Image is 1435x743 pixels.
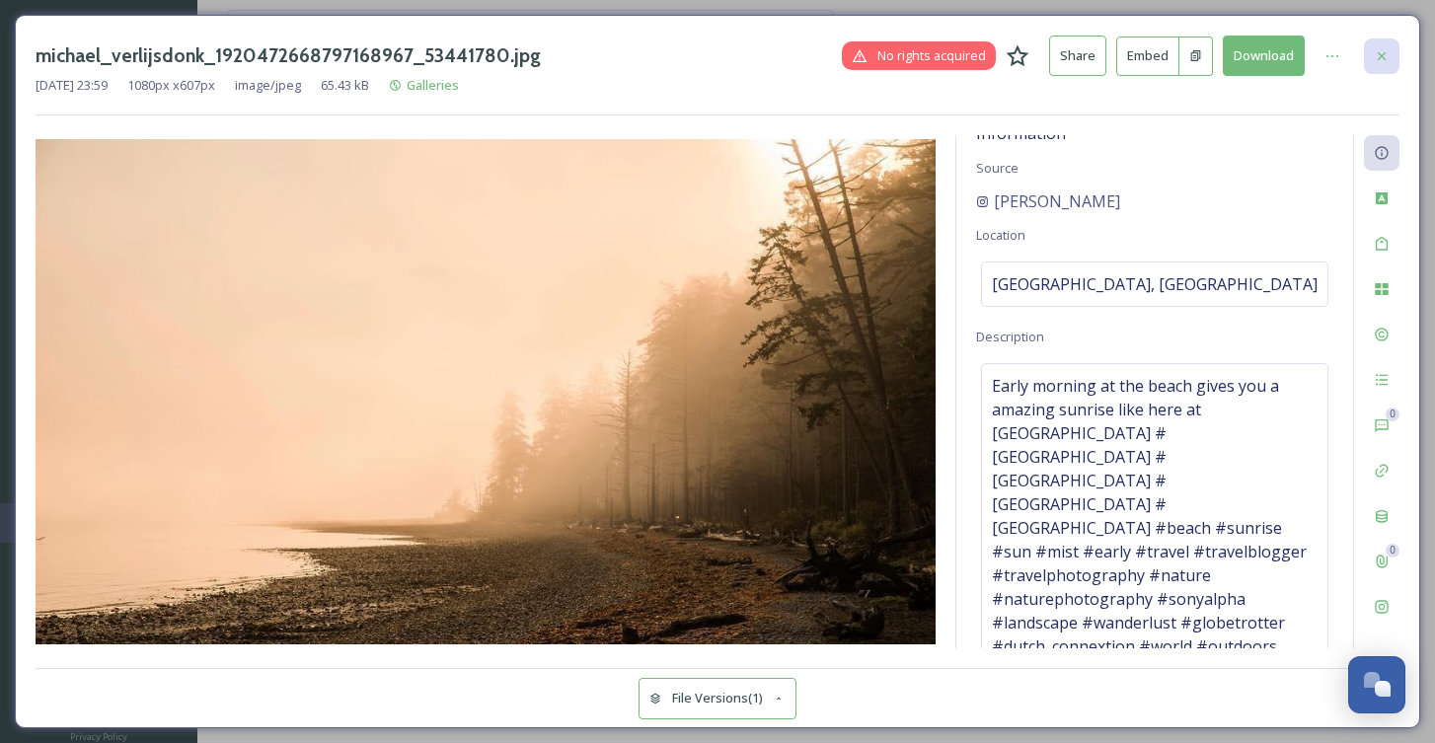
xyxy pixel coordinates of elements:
[36,41,541,70] h3: michael_verlijsdonk_1920472668797168967_53441780.jpg
[976,226,1025,244] span: Location
[36,139,936,645] img: 44945a2c-03f8-1381-d8c2-c7666be8536e.jpg
[36,76,108,95] span: [DATE] 23:59
[639,678,796,718] button: File Versions(1)
[976,328,1044,345] span: Description
[976,159,1019,177] span: Source
[1386,408,1399,421] div: 0
[1049,36,1106,76] button: Share
[1223,36,1305,76] button: Download
[321,76,369,95] span: 65.43 kB
[1386,544,1399,557] div: 0
[976,189,1120,213] a: [PERSON_NAME]
[235,76,301,95] span: image/jpeg
[994,189,1120,213] span: [PERSON_NAME]
[407,76,459,94] span: Galleries
[992,272,1318,296] span: [GEOGRAPHIC_DATA], [GEOGRAPHIC_DATA]
[1116,37,1179,76] button: Embed
[992,374,1318,682] span: Early morning at the beach gives you a amazing sunrise like here at [GEOGRAPHIC_DATA] #[GEOGRAPHI...
[127,76,215,95] span: 1080 px x 607 px
[877,46,986,65] span: No rights acquired
[1348,656,1405,713] button: Open Chat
